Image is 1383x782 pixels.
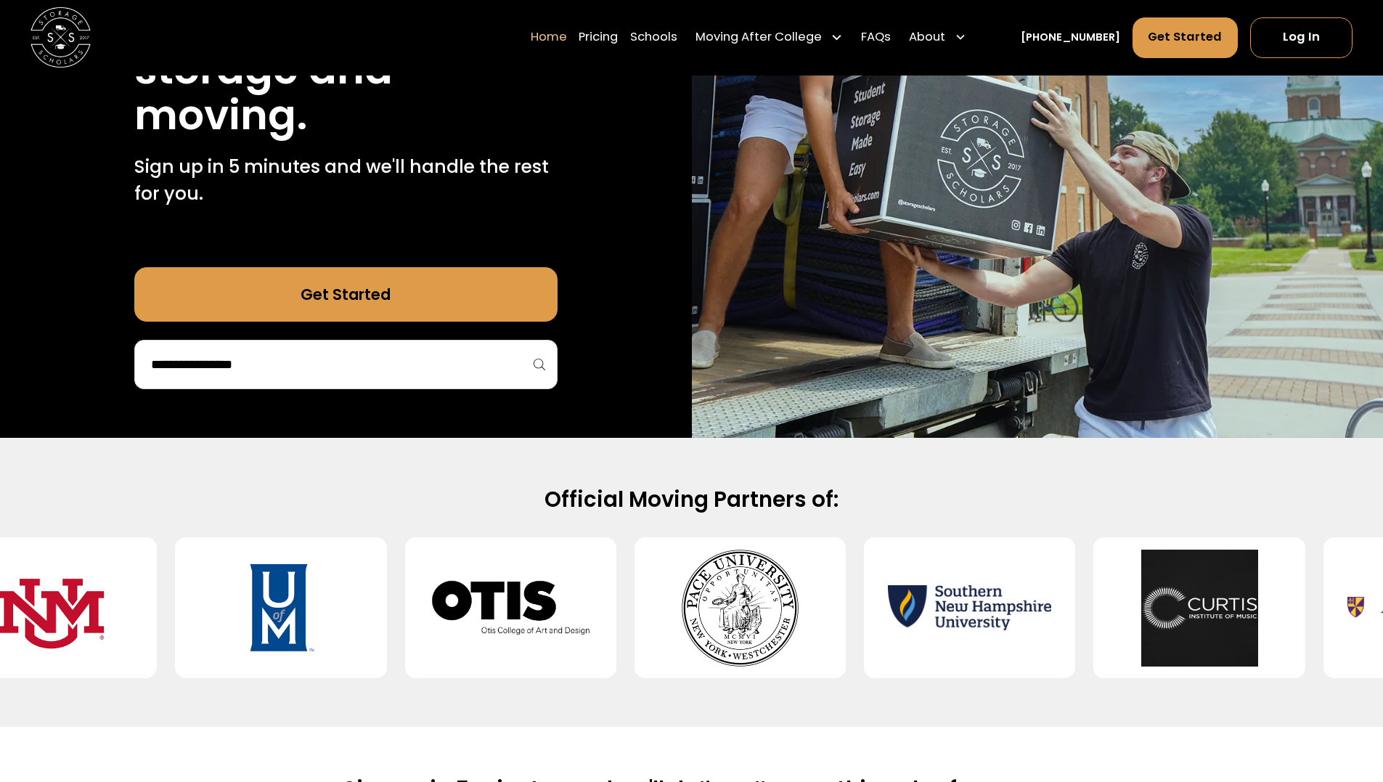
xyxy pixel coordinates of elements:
h2: Official Moving Partners of: [208,486,1175,513]
a: Get Started [1133,17,1239,58]
div: About [903,17,973,59]
a: Home [531,17,567,59]
img: Otis College of Art and Design [429,550,592,667]
a: Get Started [134,267,558,322]
a: FAQs [861,17,891,59]
a: Log In [1250,17,1353,58]
a: home [30,7,91,68]
img: Pace University - Pleasantville [658,550,822,667]
img: Southern New Hampshire University [888,550,1051,667]
div: Moving After College [690,17,849,59]
img: Storage Scholars main logo [30,7,91,68]
img: University of Memphis [200,550,363,667]
div: About [909,29,945,47]
img: Curtis Institute of Music [1118,550,1281,667]
a: Schools [630,17,677,59]
div: Moving After College [695,29,822,47]
a: Pricing [579,17,618,59]
p: Sign up in 5 minutes and we'll handle the rest for you. [134,153,558,208]
a: [PHONE_NUMBER] [1021,30,1120,46]
h1: Stress free student storage and moving. [134,1,558,138]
